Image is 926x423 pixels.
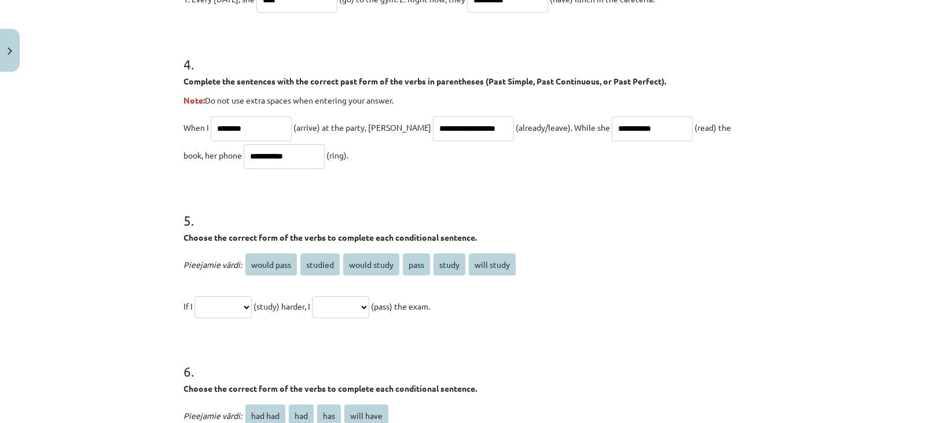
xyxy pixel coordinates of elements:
[433,253,465,275] span: study
[183,94,743,106] p: Do not use extra spaces when entering your answer.
[183,232,477,242] strong: Choose the correct form of the verbs to complete each conditional sentence.
[183,192,743,228] h1: 5 .
[8,47,12,55] img: icon-close-lesson-0947bae3869378f0d4975bcd49f059093ad1ed9edebbc8119c70593378902aed.svg
[183,95,205,105] strong: Note:
[300,253,340,275] span: studied
[183,36,743,72] h1: 4 .
[183,122,209,133] span: When I
[183,383,477,393] strong: Choose the correct form of the verbs to complete each conditional sentence.
[326,150,348,160] span: (ring).
[183,343,743,379] h1: 6 .
[183,301,193,311] span: If I
[183,410,242,421] span: Pieejamie vārdi:
[371,301,430,311] span: (pass) the exam.
[293,122,431,133] span: (arrive) at the party, [PERSON_NAME]
[245,253,297,275] span: would pass
[469,253,516,275] span: will study
[343,253,399,275] span: would study
[183,259,242,270] span: Pieejamie vārdi:
[516,122,610,133] span: (already/leave). While she
[183,76,666,86] strong: Complete the sentences with the correct past form of the verbs in parentheses (Past Simple, Past ...
[403,253,430,275] span: pass
[253,301,310,311] span: (study) harder, I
